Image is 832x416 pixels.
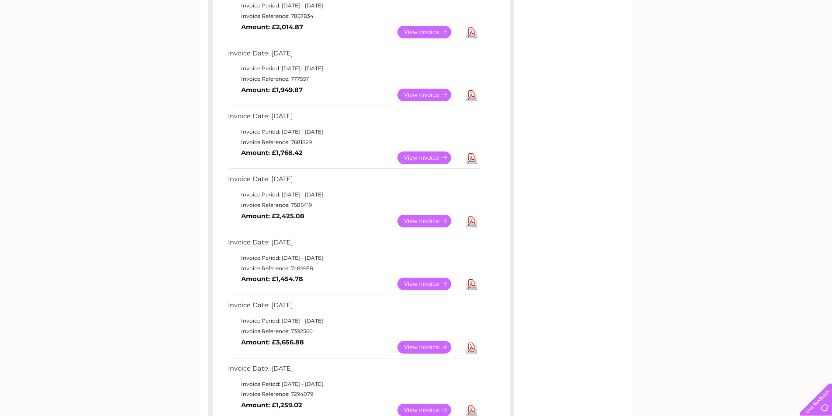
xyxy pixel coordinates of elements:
[226,48,481,64] td: Invoice Date: [DATE]
[226,127,481,137] td: Invoice Period: [DATE] - [DATE]
[226,200,481,210] td: Invoice Reference: 7586419
[241,401,302,409] b: Amount: £1,259.02
[226,74,481,84] td: Invoice Reference: 7775511
[774,37,795,44] a: Contact
[226,189,481,200] td: Invoice Period: [DATE] - [DATE]
[226,316,481,326] td: Invoice Period: [DATE] - [DATE]
[226,237,481,253] td: Invoice Date: [DATE]
[466,215,477,227] a: Download
[210,5,623,42] div: Clear Business is a trading name of Verastar Limited (registered in [GEOGRAPHIC_DATA] No. 3667643...
[466,89,477,101] a: Download
[241,212,304,220] b: Amount: £2,425.08
[29,23,74,49] img: logo.png
[241,23,303,31] b: Amount: £2,014.87
[466,151,477,164] a: Download
[226,263,481,274] td: Invoice Reference: 7489958
[226,379,481,389] td: Invoice Period: [DATE] - [DATE]
[700,37,719,44] a: Energy
[226,63,481,74] td: Invoice Period: [DATE] - [DATE]
[397,215,462,227] a: View
[226,363,481,379] td: Invoice Date: [DATE]
[397,278,462,290] a: View
[667,4,728,15] a: 0333 014 3131
[678,37,695,44] a: Water
[226,110,481,127] td: Invoice Date: [DATE]
[226,299,481,316] td: Invoice Date: [DATE]
[226,137,481,148] td: Invoice Reference: 7681829
[226,0,481,11] td: Invoice Period: [DATE] - [DATE]
[241,149,303,157] b: Amount: £1,768.42
[241,338,304,346] b: Amount: £3,656.88
[803,37,824,44] a: Log out
[466,278,477,290] a: Download
[226,173,481,189] td: Invoice Date: [DATE]
[397,151,462,164] a: View
[226,326,481,337] td: Invoice Reference: 7392560
[466,341,477,354] a: Download
[725,37,751,44] a: Telecoms
[397,341,462,354] a: View
[226,389,481,399] td: Invoice Reference: 7294079
[226,253,481,263] td: Invoice Period: [DATE] - [DATE]
[241,86,303,94] b: Amount: £1,949.87
[397,26,462,38] a: View
[241,275,303,283] b: Amount: £1,454.78
[226,11,481,21] td: Invoice Reference: 7867834
[466,26,477,38] a: Download
[756,37,769,44] a: Blog
[397,89,462,101] a: View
